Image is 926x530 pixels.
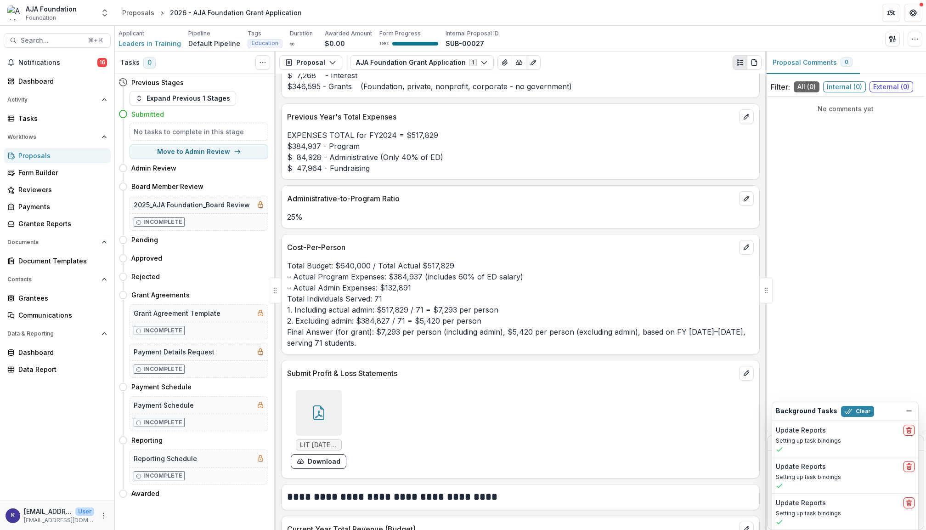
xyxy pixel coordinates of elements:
[841,406,874,417] button: Clear
[287,211,754,222] p: 25%
[4,182,111,197] a: Reviewers
[18,76,103,86] div: Dashboard
[776,463,826,471] h2: Update Reports
[255,55,270,70] button: Toggle View Cancelled Tasks
[903,461,915,472] button: delete
[131,182,203,191] h4: Board Member Review
[903,497,915,508] button: delete
[739,240,754,255] button: edit
[771,104,920,114] p: No comments yet
[75,507,94,516] p: User
[134,308,220,318] h5: Grant Agreement Template
[252,40,278,46] span: Education
[4,326,111,341] button: Open Data & Reporting
[290,39,294,48] p: ∞
[287,193,735,204] p: Administrative-to-Program Ratio
[170,8,302,17] div: 2026 - AJA Foundation Grant Application
[4,33,111,48] button: Search...
[143,218,182,226] p: Incomplete
[7,276,98,283] span: Contacts
[497,55,512,70] button: View Attached Files
[765,51,860,74] button: Proposal Comments
[18,168,103,177] div: Form Builder
[18,219,103,228] div: Grantee Reports
[130,91,236,106] button: Expand Previous 1 Stages
[7,6,22,20] img: AJA Foundation
[130,144,268,159] button: Move to Admin Review
[379,40,389,47] p: 100 %
[287,368,735,379] p: Submit Profit & Loss Statements
[350,55,494,70] button: AJA Foundation Grant Application1
[845,59,848,65] span: 0
[379,29,421,38] p: Form Progress
[291,454,346,469] button: download-form-response
[776,499,826,507] h2: Update Reports
[291,390,346,469] div: LIT [DATE]-[DATE] P&L Statement.pdfdownload-form-response
[771,81,790,92] p: Filter:
[287,260,754,348] p: Total Budget: $640,000 / Total Actual $517,829 – Actual Program Expenses: $384,937 (includes 60% ...
[143,57,156,68] span: 0
[4,199,111,214] a: Payments
[119,39,181,48] a: Leaders in Training
[776,427,826,434] h2: Update Reports
[188,39,240,48] p: Default Pipeline
[18,310,103,320] div: Communications
[119,29,144,38] p: Applicant
[7,134,98,140] span: Workflows
[4,165,111,180] a: Form Builder
[248,29,261,38] p: Tags
[18,59,97,67] span: Notifications
[119,6,158,19] a: Proposals
[131,235,158,245] h4: Pending
[24,516,94,524] p: [EMAIL_ADDRESS][DOMAIN_NAME]
[446,29,499,38] p: Internal Proposal ID
[119,6,305,19] nav: breadcrumb
[446,39,484,48] p: SUB-00027
[131,78,184,87] h4: Previous Stages
[739,366,754,381] button: edit
[131,253,162,263] h4: Approved
[134,454,197,463] h5: Reporting Schedule
[4,272,111,287] button: Open Contacts
[97,58,107,67] span: 16
[903,425,915,436] button: delete
[98,4,111,22] button: Open entity switcher
[134,400,194,410] h5: Payment Schedule
[131,109,164,119] h4: Submitted
[325,39,345,48] p: $0.00
[903,405,915,416] button: Dismiss
[86,35,105,46] div: ⌘ + K
[739,109,754,124] button: edit
[131,435,163,445] h4: Reporting
[18,256,103,266] div: Document Templates
[131,382,192,392] h4: Payment Schedule
[279,55,342,70] button: Proposal
[134,200,250,210] h5: 2025_AJA Foundation_Board Review
[776,437,915,445] p: Setting up task bindings
[325,29,372,38] p: Awarded Amount
[18,202,103,211] div: Payments
[18,151,103,160] div: Proposals
[122,8,154,17] div: Proposals
[21,37,83,45] span: Search...
[4,216,111,231] a: Grantee Reports
[4,235,111,250] button: Open Documents
[739,191,754,206] button: edit
[7,239,98,245] span: Documents
[18,114,103,123] div: Tasks
[143,326,182,335] p: Incomplete
[7,331,98,337] span: Data & Reporting
[18,365,103,374] div: Data Report
[26,4,77,14] div: AJA Foundation
[733,55,747,70] button: Plaintext view
[26,14,56,22] span: Foundation
[18,293,103,303] div: Grantees
[287,242,735,253] p: Cost-Per-Person
[131,163,176,173] h4: Admin Review
[24,507,72,516] p: [EMAIL_ADDRESS][DOMAIN_NAME]
[290,29,313,38] p: Duration
[4,92,111,107] button: Open Activity
[4,253,111,268] a: Document Templates
[98,510,109,521] button: More
[131,272,160,281] h4: Rejected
